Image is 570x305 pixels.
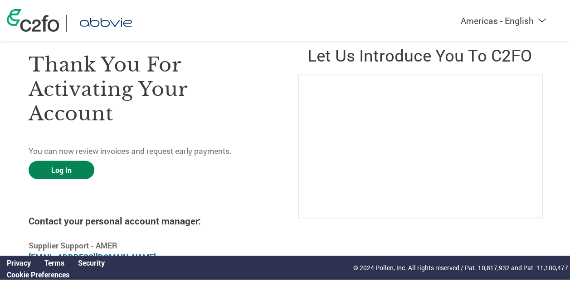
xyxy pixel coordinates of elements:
[44,258,64,267] a: Terms
[29,252,156,262] a: [EMAIL_ADDRESS][DOMAIN_NAME]
[29,214,272,227] h4: Contact your personal account manager:
[298,75,542,218] iframe: C2FO Introduction Video
[353,263,570,272] p: © 2024 Pollen, Inc. All rights reserved / Pat. 10,817,932 and Pat. 11,100,477.
[29,52,272,126] h3: Thank you for activating your account
[73,15,138,32] img: AbbVie
[29,145,272,157] p: You can now review invoices and request early payments.
[29,161,94,179] a: Log In
[78,258,105,267] a: Security
[7,9,59,32] img: c2fo logo
[7,270,69,279] a: Cookie Preferences, opens a dedicated popup modal window
[7,258,31,267] a: Privacy
[298,44,541,66] h2: Let us introduce you to C2FO
[29,240,117,251] b: Supplier Support - AMER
